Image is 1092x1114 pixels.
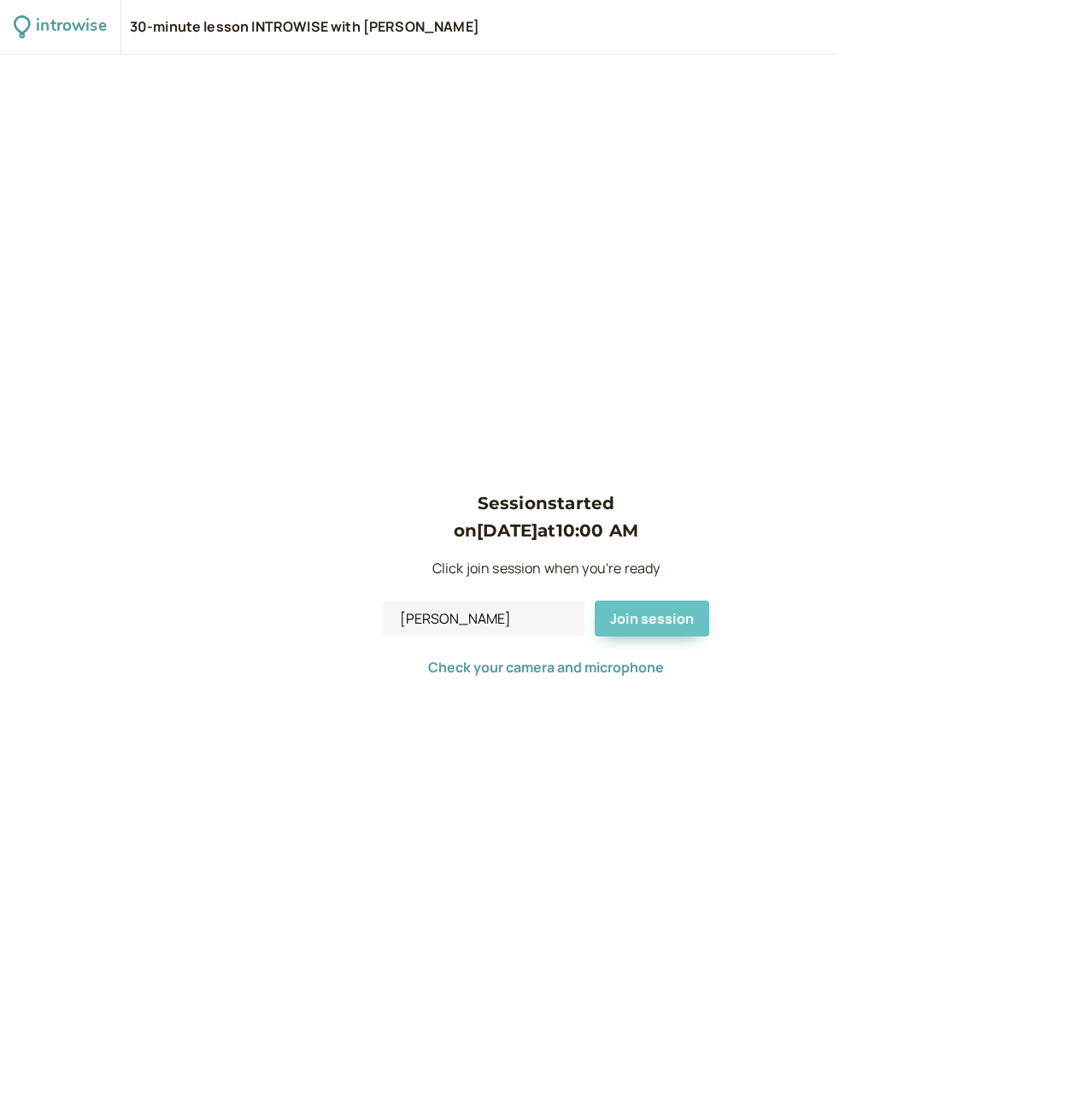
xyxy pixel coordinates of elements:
button: Check your camera and microphone [428,660,664,675]
p: Click join session when you're ready [383,558,709,580]
input: Your Name [383,601,584,636]
div: introwise [36,14,106,40]
button: Join session [595,601,709,636]
h3: Session started on [DATE] at 10:00 AM [383,490,709,545]
span: Check your camera and microphone [428,658,664,677]
span: Join session [610,609,694,628]
div: 30-minute lesson INTROWISE with [PERSON_NAME] [130,18,479,37]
